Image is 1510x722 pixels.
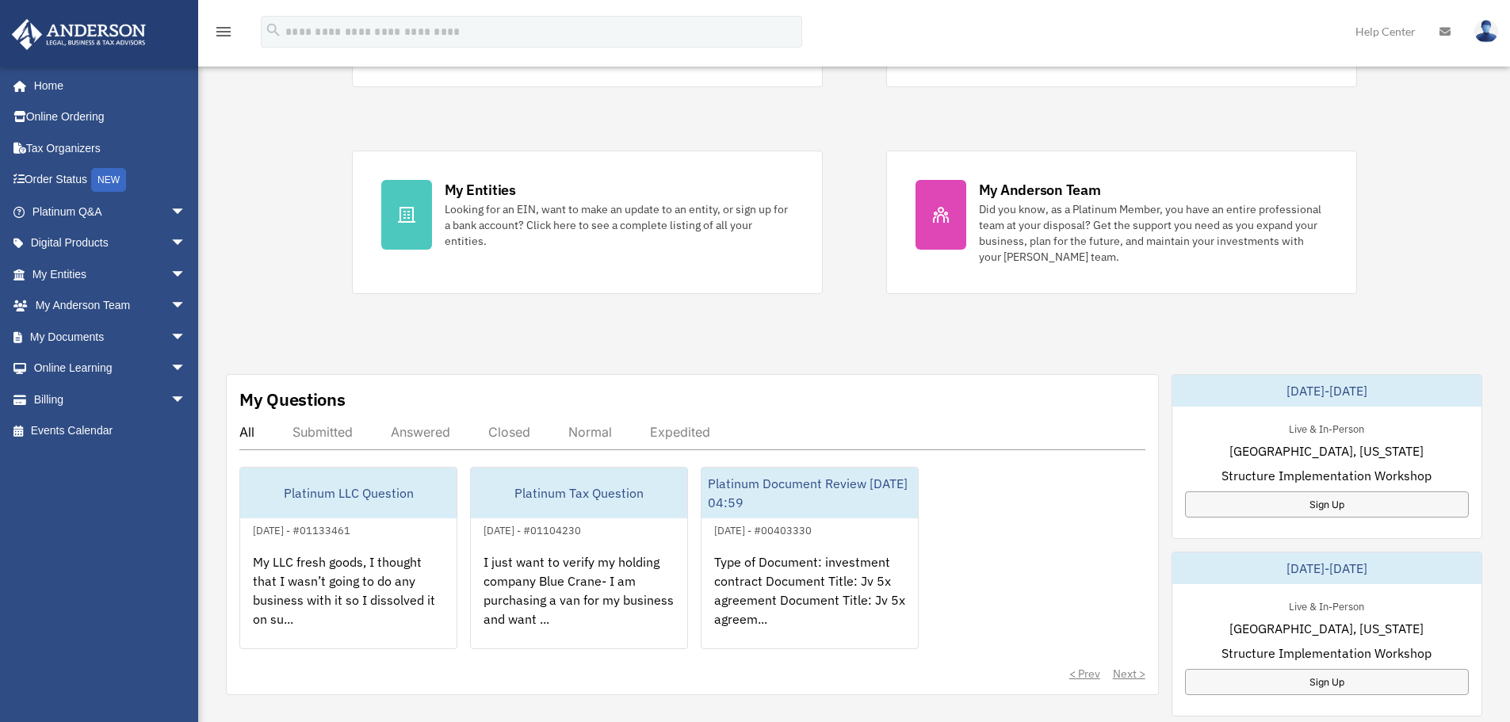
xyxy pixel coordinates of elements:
div: Did you know, as a Platinum Member, you have an entire professional team at your disposal? Get th... [979,201,1328,265]
div: Expedited [650,424,710,440]
span: arrow_drop_down [170,321,202,353]
a: Platinum Document Review [DATE] 04:59[DATE] - #00403330Type of Document: investment contract Docu... [701,467,919,649]
span: arrow_drop_down [170,196,202,228]
a: menu [214,28,233,41]
div: My LLC fresh goods, I thought that I wasn’t going to do any business with it so I dissolved it on... [240,540,457,663]
i: search [265,21,282,39]
div: My Anderson Team [979,180,1101,200]
a: Events Calendar [11,415,210,447]
a: Platinum Q&Aarrow_drop_down [11,196,210,227]
div: NEW [91,168,126,192]
div: Submitted [292,424,353,440]
div: [DATE] - #00403330 [701,521,824,537]
a: My Entities Looking for an EIN, want to make an update to an entity, or sign up for a bank accoun... [352,151,823,294]
a: Tax Organizers [11,132,210,164]
div: Answered [391,424,450,440]
a: My Anderson Team Did you know, as a Platinum Member, you have an entire professional team at your... [886,151,1357,294]
span: arrow_drop_down [170,353,202,385]
div: [DATE]-[DATE] [1172,552,1481,584]
div: [DATE]-[DATE] [1172,375,1481,407]
div: Live & In-Person [1276,419,1377,436]
div: I just want to verify my holding company Blue Crane- I am purchasing a van for my business and wa... [471,540,687,663]
a: Online Ordering [11,101,210,133]
span: Structure Implementation Workshop [1221,466,1432,485]
span: Structure Implementation Workshop [1221,644,1432,663]
a: Order StatusNEW [11,164,210,197]
a: Sign Up [1185,669,1469,695]
span: [GEOGRAPHIC_DATA], [US_STATE] [1229,441,1424,460]
a: Platinum Tax Question[DATE] - #01104230I just want to verify my holding company Blue Crane- I am ... [470,467,688,649]
img: User Pic [1474,20,1498,43]
img: Anderson Advisors Platinum Portal [7,19,151,50]
div: Looking for an EIN, want to make an update to an entity, or sign up for a bank account? Click her... [445,201,793,249]
a: Digital Productsarrow_drop_down [11,227,210,259]
span: arrow_drop_down [170,258,202,291]
span: arrow_drop_down [170,290,202,323]
a: My Entitiesarrow_drop_down [11,258,210,290]
span: arrow_drop_down [170,384,202,416]
span: arrow_drop_down [170,227,202,260]
div: All [239,424,254,440]
div: Platinum LLC Question [240,468,457,518]
a: Billingarrow_drop_down [11,384,210,415]
div: Normal [568,424,612,440]
div: Closed [488,424,530,440]
a: Online Learningarrow_drop_down [11,353,210,384]
i: menu [214,22,233,41]
div: [DATE] - #01104230 [471,521,594,537]
div: My Questions [239,388,346,411]
span: [GEOGRAPHIC_DATA], [US_STATE] [1229,619,1424,638]
a: Home [11,70,202,101]
div: Platinum Tax Question [471,468,687,518]
div: My Entities [445,180,516,200]
div: Live & In-Person [1276,597,1377,613]
div: [DATE] - #01133461 [240,521,363,537]
div: Platinum Document Review [DATE] 04:59 [701,468,918,518]
a: My Documentsarrow_drop_down [11,321,210,353]
a: My Anderson Teamarrow_drop_down [11,290,210,322]
a: Sign Up [1185,491,1469,518]
a: Platinum LLC Question[DATE] - #01133461My LLC fresh goods, I thought that I wasn’t going to do an... [239,467,457,649]
div: Type of Document: investment contract Document Title: Jv 5x agreement Document Title: Jv 5x agree... [701,540,918,663]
